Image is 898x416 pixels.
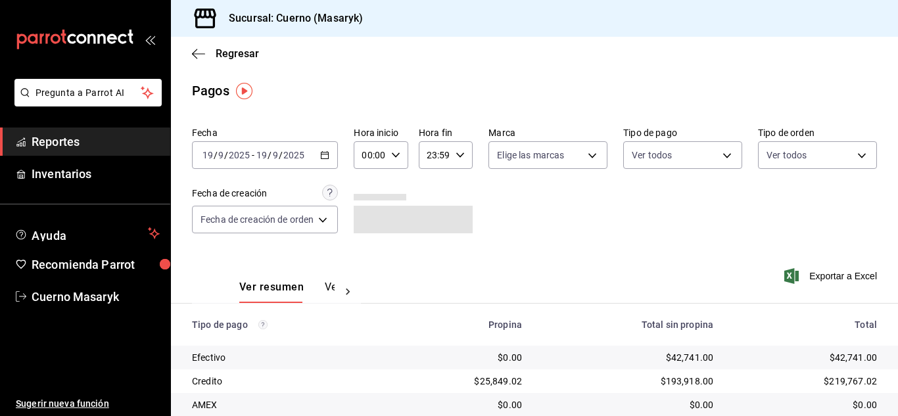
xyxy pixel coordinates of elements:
[402,319,522,330] div: Propina
[252,150,254,160] span: -
[192,398,381,411] div: AMEX
[543,319,713,330] div: Total sin propina
[623,128,742,137] label: Tipo de pago
[32,165,160,183] span: Inventarios
[632,149,672,162] span: Ver todos
[734,398,877,411] div: $0.00
[543,375,713,388] div: $193,918.00
[192,128,338,137] label: Fecha
[192,187,267,200] div: Fecha de creación
[32,288,160,306] span: Cuerno Masaryk
[497,149,564,162] span: Elige las marcas
[734,375,877,388] div: $219,767.02
[224,150,228,160] span: /
[734,351,877,364] div: $42,741.00
[402,375,522,388] div: $25,849.02
[214,150,218,160] span: /
[283,150,305,160] input: ----
[16,397,160,411] span: Sugerir nueva función
[239,281,304,303] button: Ver resumen
[218,11,363,26] h3: Sucursal: Cuerno (Masaryk)
[201,213,314,226] span: Fecha de creación de orden
[32,133,160,150] span: Reportes
[14,79,162,106] button: Pregunta a Parrot AI
[32,225,143,241] span: Ayuda
[239,281,335,303] div: navigation tabs
[192,81,229,101] div: Pagos
[543,351,713,364] div: $42,741.00
[192,319,381,330] div: Tipo de pago
[192,351,381,364] div: Efectivo
[325,281,374,303] button: Ver pagos
[216,47,259,60] span: Regresar
[734,319,877,330] div: Total
[32,256,160,273] span: Recomienda Parrot
[543,398,713,411] div: $0.00
[218,150,224,160] input: --
[192,375,381,388] div: Credito
[9,95,162,109] a: Pregunta a Parrot AI
[272,150,279,160] input: --
[279,150,283,160] span: /
[202,150,214,160] input: --
[258,320,268,329] svg: Los pagos realizados con Pay y otras terminales son montos brutos.
[268,150,272,160] span: /
[402,351,522,364] div: $0.00
[145,34,155,45] button: open_drawer_menu
[256,150,268,160] input: --
[228,150,250,160] input: ----
[354,128,408,137] label: Hora inicio
[236,83,252,99] img: Tooltip marker
[787,268,877,284] button: Exportar a Excel
[35,86,141,100] span: Pregunta a Parrot AI
[758,128,877,137] label: Tipo de orden
[419,128,473,137] label: Hora fin
[192,47,259,60] button: Regresar
[402,398,522,411] div: $0.00
[488,128,607,137] label: Marca
[767,149,807,162] span: Ver todos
